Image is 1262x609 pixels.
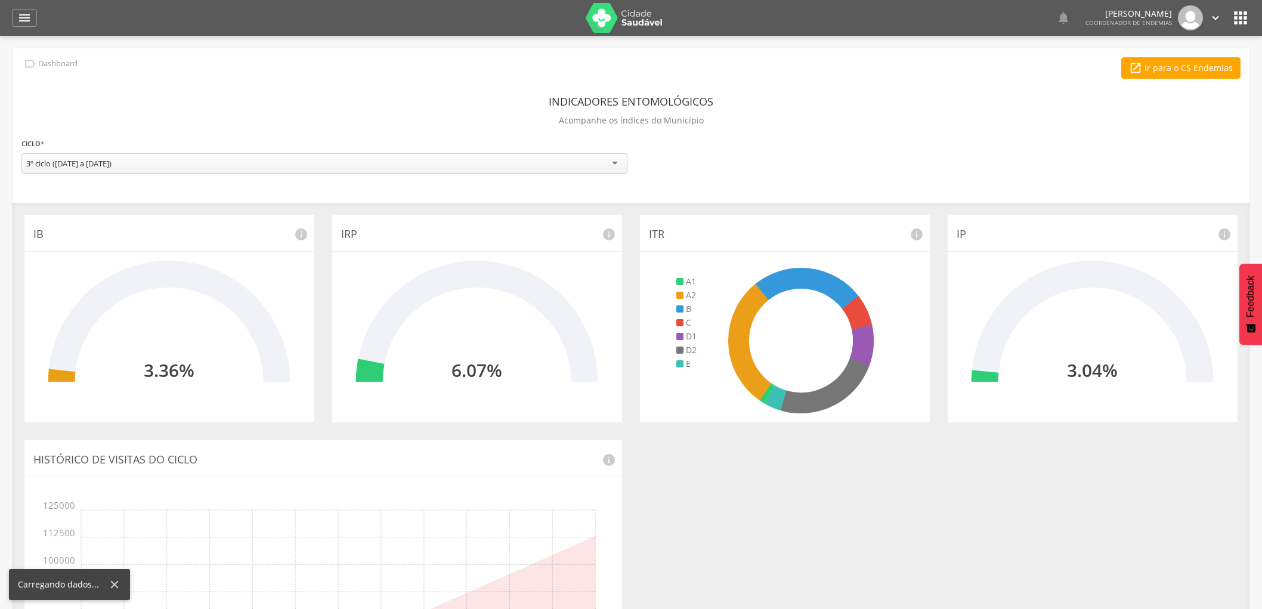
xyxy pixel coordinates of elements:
li: E [676,358,697,370]
button: Feedback - Mostrar pesquisa [1239,264,1262,345]
a:  [12,9,37,27]
li: C [676,317,697,329]
i:  [1129,61,1142,75]
a: Ir para o CS Endemias [1121,57,1241,79]
li: B [676,303,697,315]
p: ITR [649,227,921,242]
h2: 6.07% [451,360,502,380]
p: [PERSON_NAME] [1085,10,1172,18]
i:  [17,11,32,25]
p: IP [957,227,1229,242]
i: info [602,453,616,467]
i: info [910,227,924,242]
p: Acompanhe os índices do Município [559,112,704,129]
a:  [1209,5,1222,30]
i: info [602,227,616,242]
li: A1 [676,276,697,288]
span: 125000 [57,492,75,510]
div: 3º ciclo ([DATE] a [DATE]) [26,158,112,169]
i:  [23,57,36,70]
li: D2 [676,344,697,356]
header: Indicadores Entomológicos [549,91,713,112]
i: info [1217,227,1232,242]
p: Histórico de Visitas do Ciclo [33,452,613,468]
div: Carregando dados... [18,579,108,591]
li: D1 [676,330,697,342]
h2: 3.04% [1067,360,1118,380]
span: 112500 [57,510,75,537]
h2: 3.36% [144,360,194,380]
span: Coordenador de Endemias [1085,18,1172,27]
a:  [1056,5,1071,30]
i:  [1209,11,1222,24]
i:  [1231,8,1250,27]
label: Ciclo [21,137,44,150]
span: Feedback [1245,276,1256,317]
p: IB [33,227,305,242]
p: IRP [341,227,613,242]
p: Dashboard [38,59,78,69]
li: A2 [676,289,697,301]
span: 100000 [57,537,75,565]
i:  [1056,11,1071,25]
i: info [294,227,308,242]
